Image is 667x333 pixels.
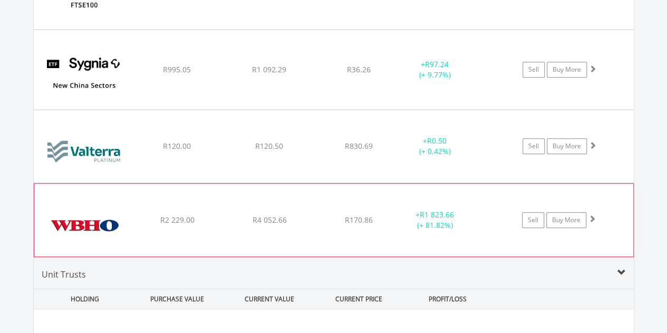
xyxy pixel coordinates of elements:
span: Unit Trusts [42,269,86,280]
span: R120.00 [163,141,191,151]
div: + (+ 9.77%) [395,59,475,80]
a: Sell [523,138,545,154]
a: Sell [522,212,544,228]
span: R36.26 [347,64,371,74]
a: Buy More [547,62,587,78]
div: + (+ 0.42%) [395,136,475,157]
div: CURRENT PRICE [316,289,400,309]
span: R995.05 [163,64,191,74]
span: R97.24 [425,59,449,69]
span: R2 229.00 [160,215,194,225]
span: R4 052.66 [252,215,286,225]
div: HOLDING [34,289,130,309]
span: R170.86 [345,215,373,225]
div: PROFIT/LOSS [403,289,493,309]
span: R0.50 [427,136,447,146]
img: EQU.ZA.SYGCN.png [39,43,130,107]
div: PURCHASE VALUE [132,289,223,309]
span: R120.50 [255,141,283,151]
a: Buy More [547,138,587,154]
span: R1 092.29 [252,64,286,74]
span: R1 823.66 [420,210,454,220]
a: Sell [523,62,545,78]
div: CURRENT VALUE [225,289,315,309]
img: EQU.ZA.VAL.png [39,123,130,180]
img: EQU.ZA.WBO.png [40,197,130,254]
a: Buy More [546,212,586,228]
span: R830.69 [345,141,373,151]
div: + (+ 81.82%) [395,210,474,231]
